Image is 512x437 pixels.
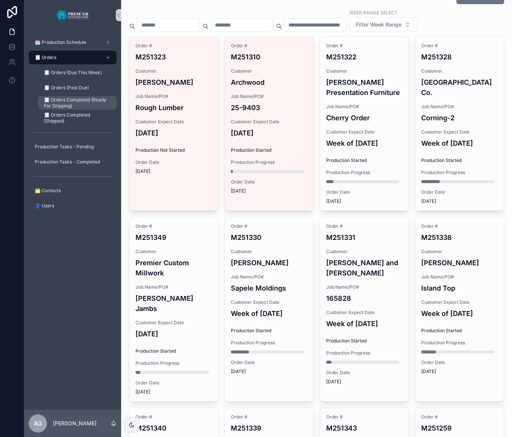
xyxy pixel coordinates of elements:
a: 🧾 Orders (Due This Week) [38,66,117,79]
a: 🗂️ Contacts [29,184,117,198]
h4: Corning-2 [421,113,498,123]
h4: Island Top [421,283,498,293]
span: 🧾 Orders (Past Due) [44,85,89,91]
span: Production Started [421,157,498,163]
span: [DATE] [135,389,212,395]
a: 🧾 Orders Completed (Ready For Shipping) [38,96,117,110]
h4: M251310 [231,52,307,62]
h4: [PERSON_NAME] [231,258,307,268]
h4: M251322 [326,52,403,62]
span: Order # [421,223,498,229]
h4: Premier Custom Millwork [135,258,212,278]
h4: [PERSON_NAME] [421,258,498,268]
span: Production Progress [326,170,403,176]
span: 🧾 Orders (Due This Week) [44,70,102,76]
button: Select Button [349,17,417,32]
span: Production Progress [231,159,307,165]
h4: [DATE] [135,329,212,339]
span: Job Name/PO# [421,274,498,280]
span: Customer Expect Date [421,129,498,135]
h4: Week of [DATE] [326,138,403,148]
span: Production Started [326,338,403,344]
span: Order Date [135,159,212,165]
a: Order #M251322Customer[PERSON_NAME] Presentation FurnitureJob Name/PO#Cherry OrderCustomer Expect... [320,36,409,211]
h4: [PERSON_NAME] [135,77,212,87]
h4: Week of [DATE] [421,308,498,319]
span: Order # [135,223,212,229]
span: 🧾 Orders Completed (Ready For Shipping) [44,97,109,109]
h4: M251343 [326,423,403,433]
span: Customer [421,68,498,74]
h4: Week of [DATE] [421,138,498,148]
span: 👤 Users [35,203,54,209]
h4: M251323 [135,52,212,62]
span: Job Name/PO# [231,93,307,100]
a: Order #M251349CustomerPremier Custom MillworkJob Name/PO#[PERSON_NAME] JambsCustomer Expect Date[... [129,217,218,401]
div: scrollable content [24,30,121,222]
h4: [DATE] [231,128,307,138]
label: Week Range Select [349,9,398,16]
span: Customer Expect Date [135,320,212,326]
a: Production Tasks - Completed [29,155,117,169]
h4: Week of [DATE] [231,308,307,319]
h4: M251331 [326,232,403,243]
h4: M251328 [421,52,498,62]
a: Order #M251338Customer[PERSON_NAME]Job Name/PO#Island TopCustomer Expect DateWeek of [DATE]Produc... [415,217,504,401]
span: Order Date [135,380,212,386]
span: Production Not Started [135,147,212,153]
span: Customer Expect Date [231,119,307,125]
img: App logo [56,9,89,21]
span: 🧾 Orders Completed (Shipped) [44,112,109,124]
span: Production Tasks - Completed [35,159,100,165]
span: 🧾 Orders [35,54,56,61]
h4: [PERSON_NAME] Presentation Furniture [326,77,403,98]
span: Customer [326,249,403,255]
a: 🗓️ Production Schedule [29,36,117,49]
span: Production Started [326,157,403,163]
h4: [DATE] [135,128,212,138]
span: Order Date [421,359,498,365]
span: [DATE] [421,369,498,375]
a: Order #M251330Customer[PERSON_NAME]Job Name/PO#Sapele MoldingsCustomer Expect DateWeek of [DATE]P... [224,217,314,401]
span: [DATE] [421,198,498,204]
h4: M251349 [135,232,212,243]
h4: [GEOGRAPHIC_DATA] Co. [421,77,498,98]
h4: Rough Lumber [135,103,212,113]
span: Customer [421,249,498,255]
span: Order # [135,43,212,49]
span: Order Date [231,359,307,365]
h4: M251339 [231,423,307,433]
span: [DATE] [135,168,212,174]
span: Production Progress [135,360,212,366]
span: Customer [231,249,307,255]
span: Production Started [231,328,307,334]
span: Production Started [421,328,498,334]
span: Job Name/PO# [135,284,212,290]
a: 👤 Users [29,199,117,213]
h4: M251259 [421,423,498,433]
span: Customer Expect Date [135,119,212,125]
span: [DATE] [326,379,403,385]
a: 🧾 Orders Completed (Shipped) [38,111,117,125]
h4: Archwood [231,77,307,87]
span: Production Tasks - Pending [35,144,94,150]
span: [DATE] [326,198,403,204]
h4: 25-9403 [231,103,307,113]
span: Customer Expect Date [421,299,498,305]
span: Customer [231,68,307,74]
span: Customer Expect Date [326,309,403,316]
span: Order # [231,43,307,49]
span: Job Name/PO# [326,284,403,290]
span: 🗂️ Contacts [35,188,61,194]
h4: M251340 [135,423,212,433]
span: Order # [135,414,212,420]
span: Customer Expect Date [326,129,403,135]
a: 🧾 Orders (Past Due) [38,81,117,95]
h4: 165828 [326,293,403,303]
span: Order # [326,43,403,49]
span: Job Name/PO# [326,104,403,110]
span: Production Progress [421,340,498,346]
span: Production Started [231,147,307,153]
span: Order # [326,414,403,420]
span: Order # [231,414,307,420]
